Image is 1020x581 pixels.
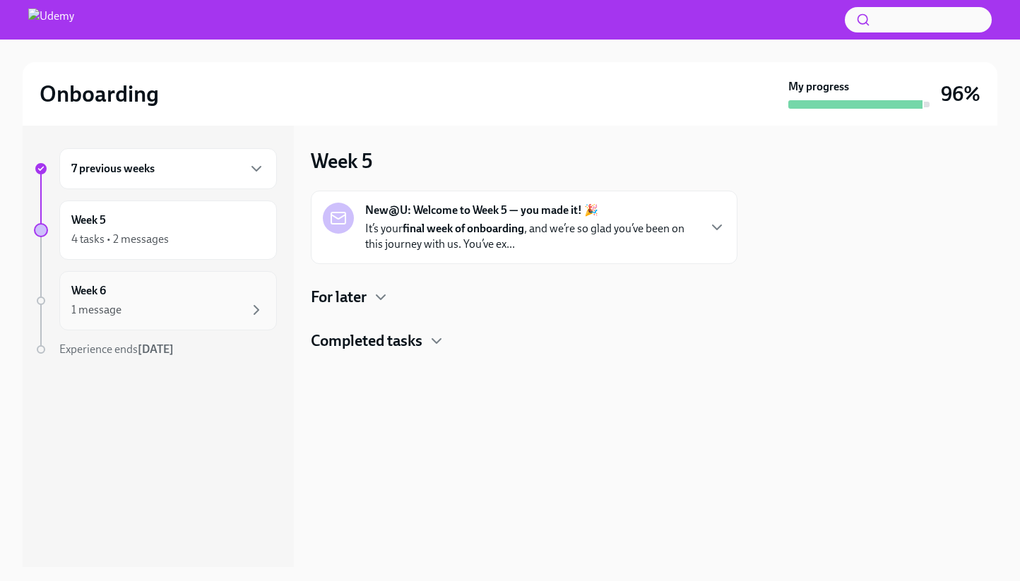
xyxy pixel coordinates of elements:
[28,8,74,31] img: Udemy
[311,287,367,308] h4: For later
[365,203,598,218] strong: New@U: Welcome to Week 5 — you made it! 🎉
[59,342,174,356] span: Experience ends
[788,79,849,95] strong: My progress
[311,287,737,308] div: For later
[311,330,737,352] div: Completed tasks
[138,342,174,356] strong: [DATE]
[311,330,422,352] h4: Completed tasks
[311,148,372,174] h3: Week 5
[34,271,277,330] a: Week 61 message
[403,222,524,235] strong: final week of onboarding
[71,283,106,299] h6: Week 6
[71,212,106,228] h6: Week 5
[71,232,169,247] div: 4 tasks • 2 messages
[941,81,980,107] h3: 96%
[71,302,121,318] div: 1 message
[40,80,159,108] h2: Onboarding
[71,161,155,176] h6: 7 previous weeks
[59,148,277,189] div: 7 previous weeks
[365,221,697,252] p: It’s your , and we’re so glad you’ve been on this journey with us. You’ve ex...
[34,200,277,260] a: Week 54 tasks • 2 messages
